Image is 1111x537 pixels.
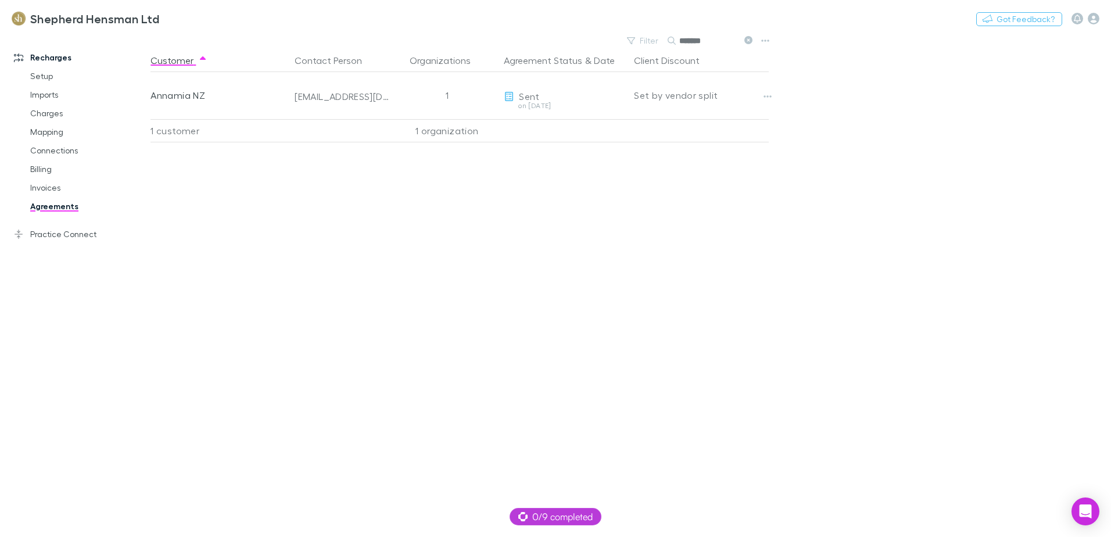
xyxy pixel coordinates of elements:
a: Invoices [19,178,157,197]
button: Organizations [410,49,485,72]
button: Date [594,49,615,72]
div: on [DATE] [504,102,625,109]
a: Billing [19,160,157,178]
button: Agreement Status [504,49,582,72]
div: Set by vendor split [634,72,769,119]
div: & [504,49,625,72]
button: Contact Person [295,49,376,72]
a: Practice Connect [2,225,157,244]
span: Sent [519,91,539,102]
button: Got Feedback? [976,12,1062,26]
a: Imports [19,85,157,104]
div: Annamia NZ [150,72,285,119]
h3: Shepherd Hensman Ltd [30,12,159,26]
div: 1 organization [395,119,499,142]
a: Charges [19,104,157,123]
div: [EMAIL_ADDRESS][DOMAIN_NAME] [295,91,390,102]
button: Customer [150,49,207,72]
a: Agreements [19,197,157,216]
div: Open Intercom Messenger [1071,497,1099,525]
a: Connections [19,141,157,160]
div: 1 customer [150,119,290,142]
a: Mapping [19,123,157,141]
a: Recharges [2,48,157,67]
img: Shepherd Hensman Ltd's Logo [12,12,26,26]
div: 1 [395,72,499,119]
a: Setup [19,67,157,85]
button: Filter [621,34,665,48]
a: Shepherd Hensman Ltd [5,5,166,33]
button: Client Discount [634,49,714,72]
